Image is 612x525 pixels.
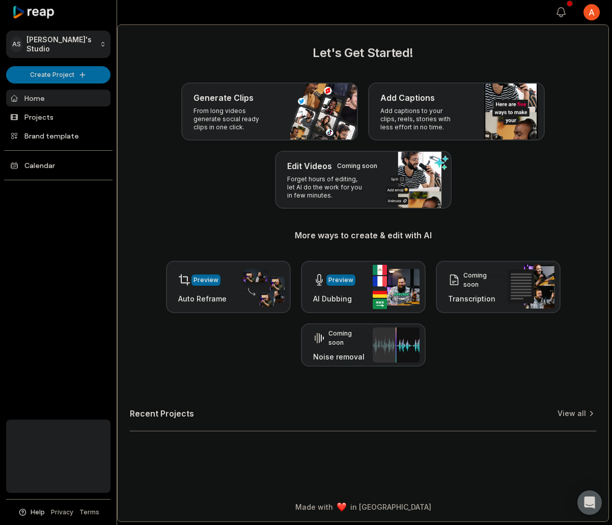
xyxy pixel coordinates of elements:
div: Coming soon [463,271,503,289]
h3: Noise removal [313,351,370,362]
img: noise_removal.png [373,327,420,363]
h3: Auto Reframe [178,293,227,304]
h3: More ways to create & edit with AI [130,229,596,241]
p: Forget hours of editing, let AI do the work for you in few minutes. [287,175,366,200]
span: Help [31,508,45,517]
div: AS [11,37,22,52]
h3: Edit Videos [287,160,332,172]
h2: Recent Projects [130,408,194,419]
div: Coming soon [337,161,377,171]
img: ai_dubbing.png [373,265,420,309]
p: From long videos generate social ready clips in one click. [193,107,272,131]
a: Calendar [6,157,110,174]
h3: Generate Clips [193,92,254,104]
div: Preview [328,275,353,285]
h3: Add Captions [380,92,435,104]
h3: Transcription [448,293,505,304]
a: View all [558,408,586,419]
p: Add captions to your clips, reels, stories with less effort in no time. [380,107,459,131]
img: transcription.png [508,265,554,309]
h2: Let's Get Started! [130,44,596,62]
img: heart emoji [337,503,346,512]
div: Preview [193,275,218,285]
a: Terms [79,508,99,517]
div: Made with in [GEOGRAPHIC_DATA] [127,502,599,512]
p: [PERSON_NAME]'s Studio [26,35,96,53]
button: Help [18,508,45,517]
h3: AI Dubbing [313,293,355,304]
img: auto_reframe.png [238,267,285,307]
div: Coming soon [328,329,368,347]
a: Brand template [6,127,110,144]
a: Privacy [51,508,73,517]
div: Open Intercom Messenger [577,490,602,515]
button: Create Project [6,66,110,84]
a: Home [6,90,110,106]
a: Projects [6,108,110,125]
